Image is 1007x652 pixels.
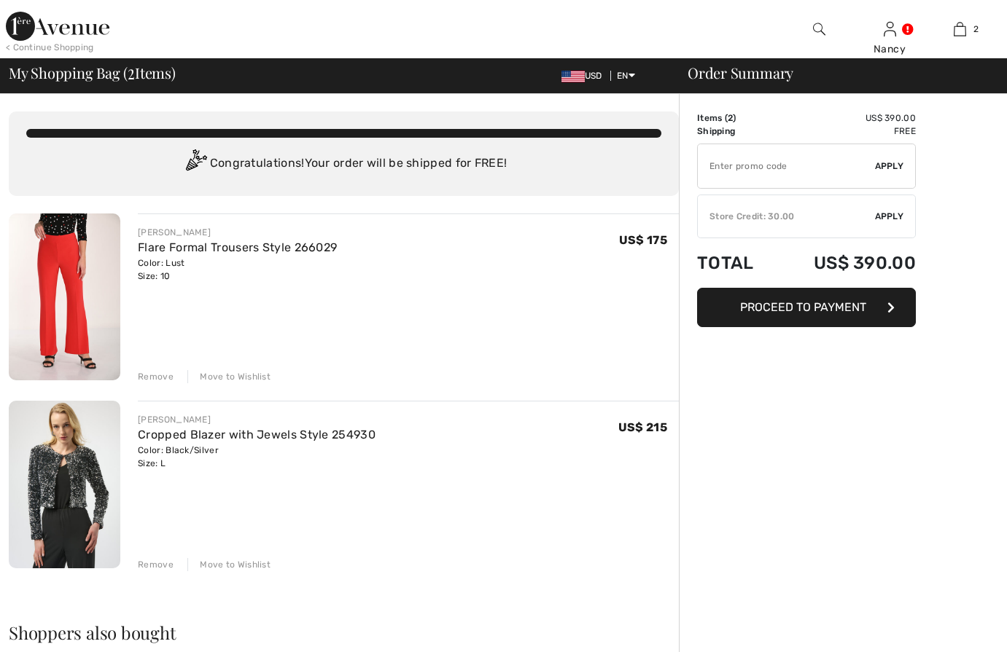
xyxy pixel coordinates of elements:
div: Nancy [855,42,925,57]
td: Items ( ) [697,111,775,125]
img: My Bag [954,20,966,38]
span: US$ 175 [619,233,667,247]
div: [PERSON_NAME] [138,226,337,239]
img: search the website [813,20,825,38]
td: Total [697,238,775,288]
div: [PERSON_NAME] [138,413,376,426]
span: US$ 215 [618,420,667,434]
span: USD [561,71,608,81]
a: 2 [925,20,995,38]
a: Cropped Blazer with Jewels Style 254930 [138,428,376,441]
div: Remove [138,370,174,383]
div: Store Credit: 30.00 [698,210,875,223]
span: EN [617,71,635,81]
img: My Info [884,20,896,38]
span: Proceed to Payment [740,300,866,314]
span: Apply [875,210,904,223]
div: Order Summary [670,66,998,80]
img: Flare Formal Trousers Style 266029 [9,213,120,380]
img: Cropped Blazer with Jewels Style 254930 [9,401,120,567]
div: Color: Black/Silver Size: L [138,444,376,470]
div: Congratulations! Your order will be shipped for FREE! [26,149,661,178]
div: < Continue Shopping [6,41,94,54]
h2: Shoppers also bought [9,624,679,641]
a: Flare Formal Trousers Style 266029 [138,240,337,254]
td: Free [775,125,916,138]
img: 1ère Avenue [6,12,109,41]
span: 2 [128,62,135,81]
div: Remove [138,558,174,571]
div: Color: Lust Size: 10 [138,256,337,283]
span: 2 [973,23,979,36]
button: Proceed to Payment [697,288,916,327]
td: US$ 390.00 [775,238,916,288]
div: Move to Wishlist [187,558,271,571]
a: Sign In [884,22,896,36]
td: Shipping [697,125,775,138]
span: My Shopping Bag ( Items) [9,66,176,80]
input: Promo code [698,144,875,188]
img: US Dollar [561,71,585,82]
span: 2 [728,113,733,123]
div: Move to Wishlist [187,370,271,383]
img: Congratulation2.svg [181,149,210,178]
span: Apply [875,160,904,173]
td: US$ 390.00 [775,111,916,125]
